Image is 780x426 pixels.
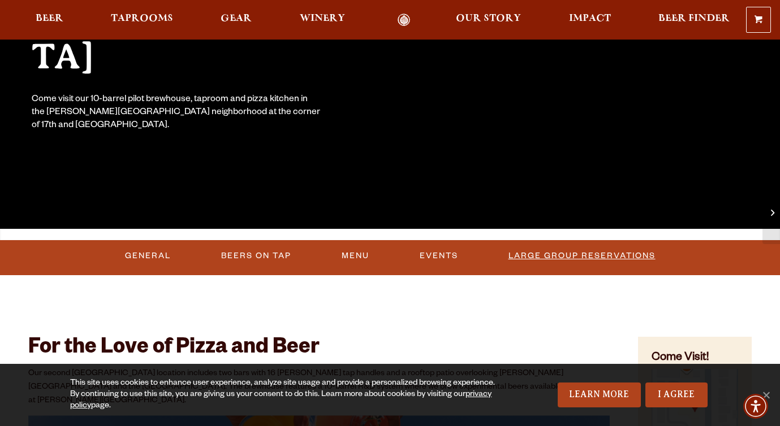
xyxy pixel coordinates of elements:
h2: For the Love of Pizza and Beer [28,337,610,362]
span: Beer [36,14,63,23]
a: Taprooms [104,14,180,27]
a: Learn More [558,382,641,407]
a: Beer [28,14,71,27]
a: Odell Home [383,14,425,27]
a: Menu [337,243,374,269]
a: Large Group Reservations [504,243,660,269]
span: Taprooms [111,14,173,23]
span: Impact [569,14,611,23]
div: This site uses cookies to enhance user experience, analyze site usage and provide a personalized ... [70,378,504,412]
h4: Come Visit! [652,350,738,367]
a: Beer Finder [651,14,737,27]
a: Our Story [449,14,528,27]
a: General [120,243,175,269]
div: Come visit our 10-barrel pilot brewhouse, taproom and pizza kitchen in the [PERSON_NAME][GEOGRAPH... [32,94,321,133]
a: Events [415,243,463,269]
a: Winery [292,14,352,27]
span: Our Story [456,14,521,23]
a: Impact [562,14,618,27]
span: Winery [300,14,345,23]
div: Accessibility Menu [743,394,768,419]
span: Gear [221,14,252,23]
a: Gear [213,14,259,27]
a: I Agree [645,382,708,407]
a: Beers On Tap [217,243,296,269]
span: Beer Finder [658,14,730,23]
